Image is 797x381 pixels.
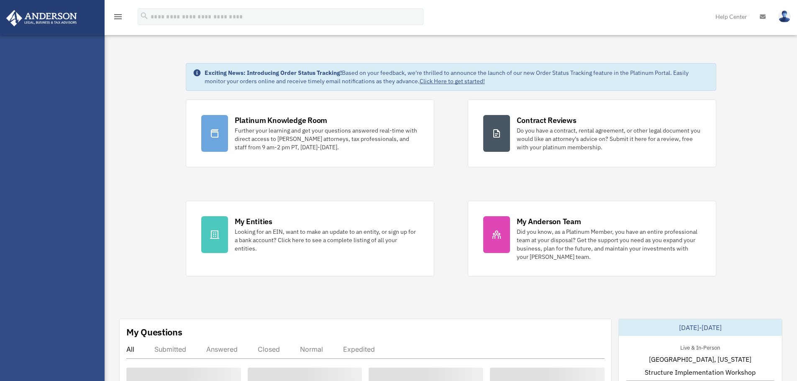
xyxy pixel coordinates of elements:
[468,100,716,167] a: Contract Reviews Do you have a contract, rental agreement, or other legal document you would like...
[778,10,791,23] img: User Pic
[517,216,581,227] div: My Anderson Team
[186,201,434,276] a: My Entities Looking for an EIN, want to make an update to an entity, or sign up for a bank accoun...
[235,228,419,253] div: Looking for an EIN, want to make an update to an entity, or sign up for a bank account? Click her...
[113,12,123,22] i: menu
[517,115,577,125] div: Contract Reviews
[645,367,756,377] span: Structure Implementation Workshop
[126,345,134,353] div: All
[674,343,727,351] div: Live & In-Person
[206,345,238,353] div: Answered
[154,345,186,353] div: Submitted
[126,326,182,338] div: My Questions
[517,228,701,261] div: Did you know, as a Platinum Member, you have an entire professional team at your disposal? Get th...
[420,77,485,85] a: Click Here to get started!
[619,319,782,336] div: [DATE]-[DATE]
[258,345,280,353] div: Closed
[517,126,701,151] div: Do you have a contract, rental agreement, or other legal document you would like an attorney's ad...
[235,216,272,227] div: My Entities
[649,354,751,364] span: [GEOGRAPHIC_DATA], [US_STATE]
[235,115,328,125] div: Platinum Knowledge Room
[343,345,375,353] div: Expedited
[468,201,716,276] a: My Anderson Team Did you know, as a Platinum Member, you have an entire professional team at your...
[4,10,79,26] img: Anderson Advisors Platinum Portal
[205,69,709,85] div: Based on your feedback, we're thrilled to announce the launch of our new Order Status Tracking fe...
[235,126,419,151] div: Further your learning and get your questions answered real-time with direct access to [PERSON_NAM...
[300,345,323,353] div: Normal
[205,69,342,77] strong: Exciting News: Introducing Order Status Tracking!
[113,15,123,22] a: menu
[186,100,434,167] a: Platinum Knowledge Room Further your learning and get your questions answered real-time with dire...
[140,11,149,20] i: search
